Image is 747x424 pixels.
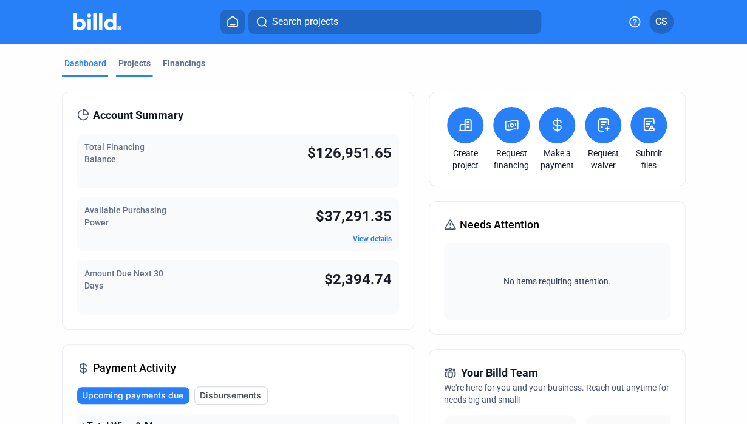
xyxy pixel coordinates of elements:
[490,147,533,171] a: Request financing
[84,142,145,164] span: Total Financing Balance
[200,389,261,402] span: Disbursements
[73,13,121,30] img: Billd Company Logo
[64,57,106,69] div: Dashboard
[82,389,183,402] span: Upcoming payments due
[84,268,163,290] span: Amount Due Next 30 Days
[655,15,667,29] span: CS
[163,57,205,69] div: Financings
[84,205,166,227] span: Available Purchasing Power
[271,15,338,29] span: Search projects
[444,383,669,405] span: We're here for you and your business. Reach out anytime for needs big and small!
[649,10,674,34] button: CS
[460,216,539,233] span: Needs Attention
[93,107,183,124] span: Account Summary
[248,10,541,34] button: Search projects
[449,275,665,287] span: No items requiring attention.
[582,147,624,171] a: Request waiver
[194,386,268,405] button: Disbursements
[118,57,151,69] div: Projects
[307,145,392,162] span: $126,951.65
[353,234,392,243] a: View details
[536,147,578,171] a: Make a payment
[324,271,392,288] span: $2,394.74
[461,364,538,381] span: Your Billd Team
[93,360,176,377] span: Payment Activity
[316,208,392,225] span: $37,291.35
[444,147,486,171] a: Create project
[77,387,189,404] button: Upcoming payments due
[627,147,670,171] a: Submit files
